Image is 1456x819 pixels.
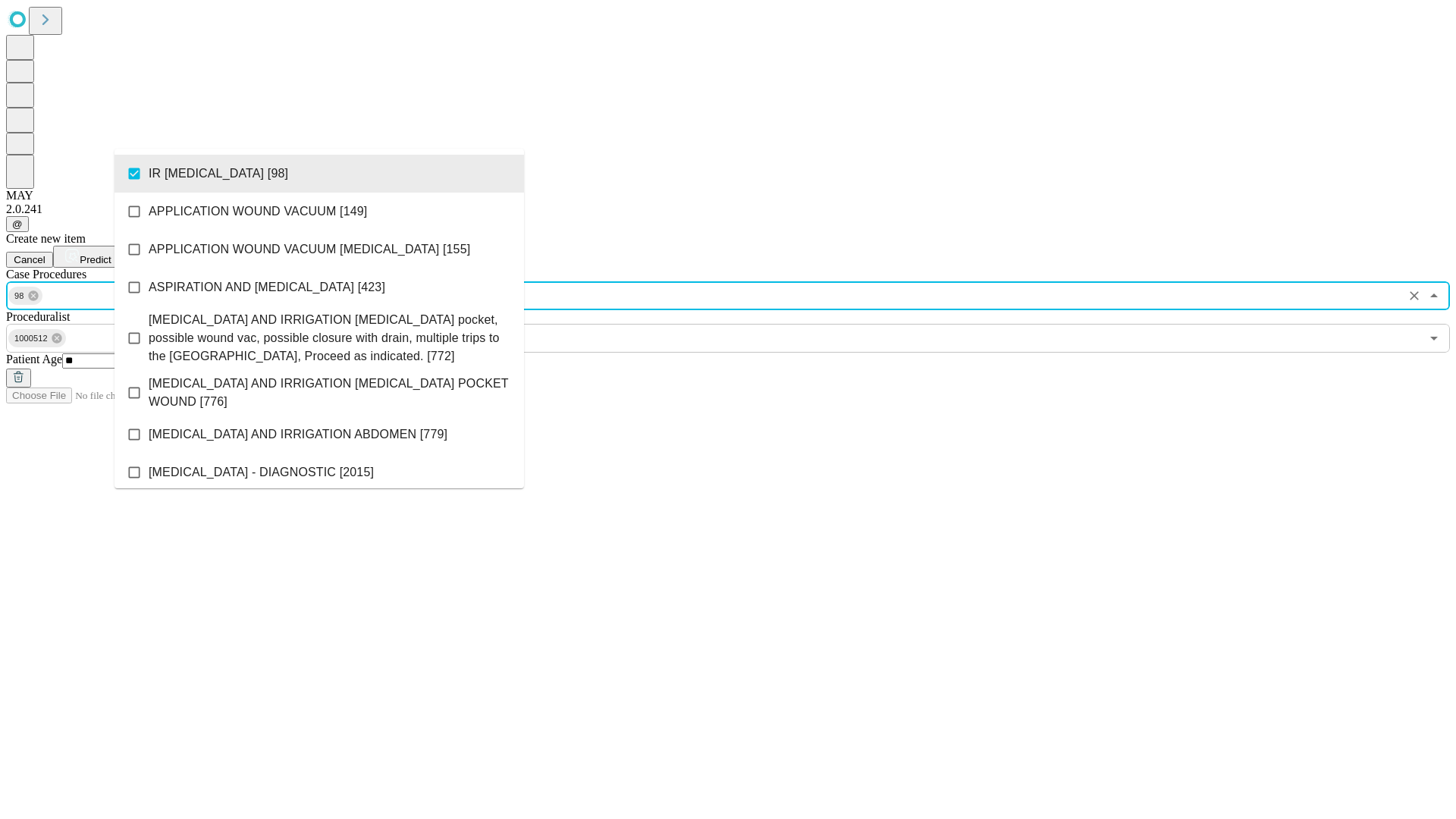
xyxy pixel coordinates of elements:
[6,202,1450,216] div: 2.0.241
[6,310,70,323] span: Proceduralist
[53,246,123,268] button: Predict
[12,218,23,230] span: @
[6,216,29,232] button: @
[1404,285,1425,306] button: Clear
[149,463,374,482] span: [MEDICAL_DATA] - DIAGNOSTIC [2015]
[149,202,367,221] span: APPLICATION WOUND VACUUM [149]
[149,278,385,297] span: ASPIRATION AND [MEDICAL_DATA] [423]
[8,330,54,347] span: 1000512
[6,252,53,268] button: Cancel
[149,165,288,183] span: IR [MEDICAL_DATA] [98]
[8,329,66,347] div: 1000512
[1423,328,1445,349] button: Open
[8,287,30,305] span: 98
[80,254,111,265] span: Predict
[14,254,45,265] span: Cancel
[1423,285,1445,306] button: Close
[6,268,86,281] span: Scheduled Procedure
[6,232,86,245] span: Create new item
[8,287,42,305] div: 98
[149,240,470,259] span: APPLICATION WOUND VACUUM [MEDICAL_DATA] [155]
[149,425,447,444] span: [MEDICAL_DATA] AND IRRIGATION ABDOMEN [779]
[149,375,512,411] span: [MEDICAL_DATA] AND IRRIGATION [MEDICAL_DATA] POCKET WOUND [776]
[149,311,512,366] span: [MEDICAL_DATA] AND IRRIGATION [MEDICAL_DATA] pocket, possible wound vac, possible closure with dr...
[6,353,62,366] span: Patient Age
[6,189,1450,202] div: MAY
